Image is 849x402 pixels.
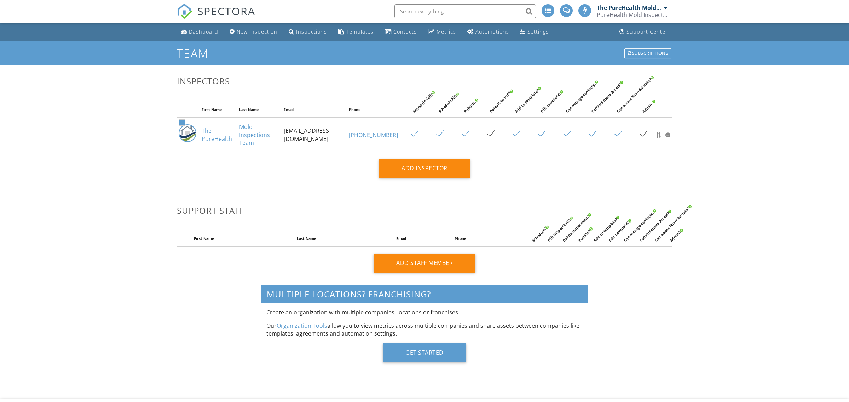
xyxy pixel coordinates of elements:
div: Delete inspections? [561,199,605,243]
div: Schedule All? [437,70,481,114]
span: SPECTORA [197,4,255,18]
a: Subscriptions [624,48,672,59]
p: Create an organization with multiple companies, locations or franchises. [266,308,582,316]
div: New Inspection [237,28,277,35]
h3: Support Staff [177,206,672,215]
div: Conversations Access? [638,199,682,243]
div: Edit inspections? [546,199,590,243]
div: Get Started [383,343,466,362]
a: Automations (Basic) [464,25,512,39]
a: Metrics [425,25,459,39]
div: Inspections [296,28,327,35]
p: Our allow you to view metrics across multiple companies and share assets between companies like t... [266,322,582,338]
h3: Multiple Locations? Franchising? [261,285,588,303]
div: Automations [475,28,509,35]
th: Last Name [237,102,282,118]
a: Support Center [617,25,671,39]
div: Support Center [626,28,668,35]
th: Last Name [295,231,395,247]
h3: Inspectors [177,76,672,86]
div: The PureHealth Mold Inspections Team [597,4,662,11]
div: Edit template? [539,70,583,114]
a: SPECTORA [177,10,255,24]
div: Add to template? [514,70,557,114]
div: Admin? [669,199,712,243]
img: The Best Home Inspection Software - Spectora [177,4,192,19]
a: Settings [518,25,551,39]
a: Inspections [286,25,330,39]
th: Phone [347,102,400,118]
div: Can access financial data? [616,70,659,114]
div: Can manage contacts? [565,70,608,114]
div: Schedule Self? [412,70,455,114]
div: Conversations Access? [590,70,634,114]
div: Admin? [641,70,685,114]
input: Search everything... [394,4,536,18]
a: [PHONE_NUMBER] [349,131,398,139]
a: New Inspection [227,25,280,39]
div: Settings [527,28,549,35]
div: Contacts [393,28,417,35]
a: The PureHealth [202,127,232,142]
div: Add to template? [592,199,636,243]
div: Can manage contacts? [623,199,666,243]
th: First Name [192,231,295,247]
th: Phone [453,231,519,247]
div: Default to V10? [488,70,532,114]
h1: Team [177,47,672,59]
th: Email [394,231,453,247]
a: Templates [335,25,376,39]
a: Dashboard [178,25,221,39]
div: Metrics [437,28,456,35]
div: Edit template? [607,199,651,243]
a: Organization Tools [277,322,327,330]
th: First Name [200,102,237,118]
a: Mold Inspections Team [239,123,270,147]
td: [EMAIL_ADDRESS][DOMAIN_NAME] [282,118,347,152]
div: Schedule? [531,199,574,243]
div: Add Inspector [379,159,470,178]
div: Publish? [577,199,620,243]
div: Can access financial data? [653,199,697,243]
div: PureHealth Mold Inspections [597,11,668,18]
th: Email [282,102,347,118]
img: purehealth_logo_png.png [179,124,196,142]
div: Add Staff Member [374,254,475,273]
div: Subscriptions [624,48,671,58]
a: Contacts [382,25,420,39]
div: Templates [346,28,374,35]
div: Dashboard [189,28,218,35]
div: Publish? [463,70,506,114]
